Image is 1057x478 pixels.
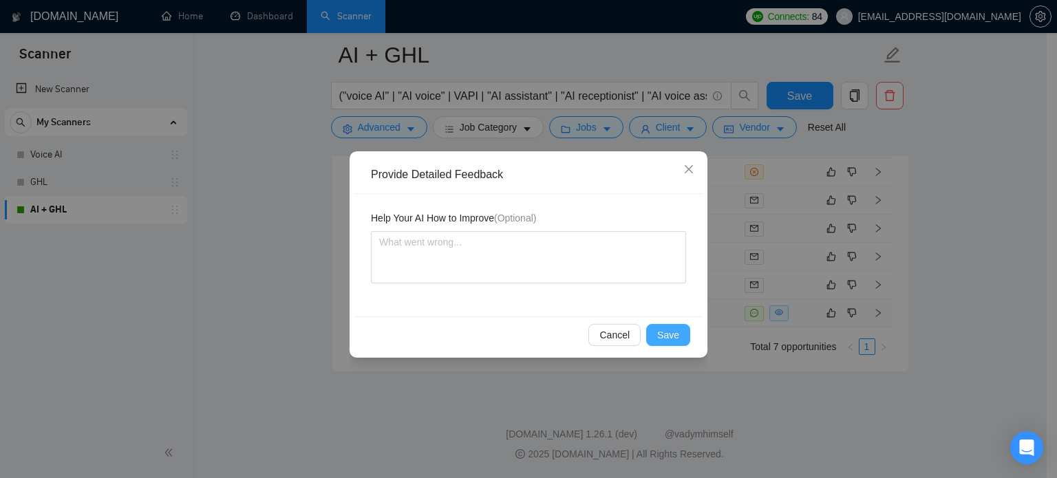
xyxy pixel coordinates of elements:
span: Cancel [599,327,630,343]
button: Cancel [588,324,641,346]
span: Save [657,327,679,343]
button: Save [646,324,690,346]
button: Close [670,151,707,188]
span: Help Your AI How to Improve [371,210,536,226]
span: close [683,164,694,175]
div: Open Intercom Messenger [1010,431,1043,464]
span: (Optional) [494,213,536,224]
div: Provide Detailed Feedback [371,167,696,182]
